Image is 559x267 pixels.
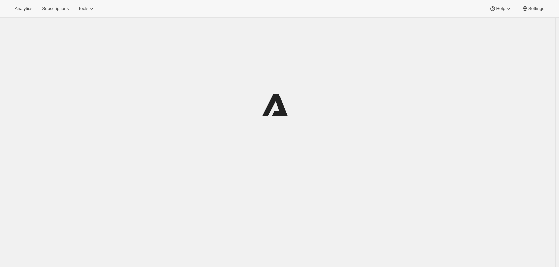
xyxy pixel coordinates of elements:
[11,4,36,13] button: Analytics
[496,6,505,11] span: Help
[38,4,73,13] button: Subscriptions
[42,6,69,11] span: Subscriptions
[517,4,548,13] button: Settings
[78,6,88,11] span: Tools
[15,6,32,11] span: Analytics
[528,6,544,11] span: Settings
[485,4,516,13] button: Help
[74,4,99,13] button: Tools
